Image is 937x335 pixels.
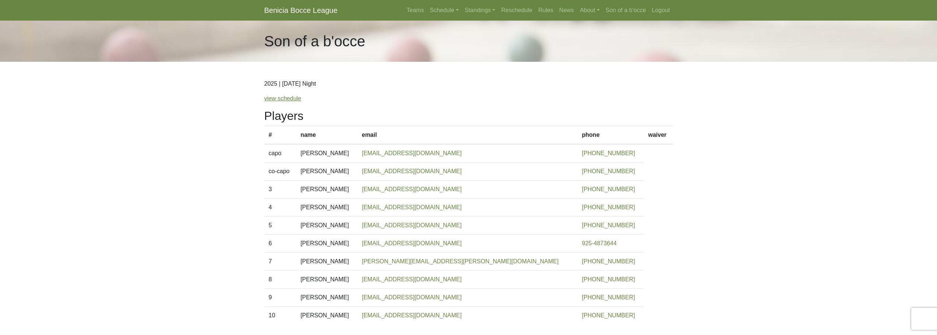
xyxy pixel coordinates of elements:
td: 9 [264,289,296,307]
td: [PERSON_NAME] [296,289,357,307]
th: # [264,126,296,145]
td: [PERSON_NAME] [296,253,357,271]
p: 2025 | [DATE] Night [264,79,673,88]
a: [EMAIL_ADDRESS][DOMAIN_NAME] [362,222,462,228]
td: 4 [264,199,296,217]
a: Standings [462,3,498,18]
a: [EMAIL_ADDRESS][DOMAIN_NAME] [362,186,462,192]
td: [PERSON_NAME] [296,144,357,163]
td: [PERSON_NAME] [296,199,357,217]
h1: Son of a b'occe [264,32,366,50]
a: [PHONE_NUMBER] [582,312,635,318]
td: 8 [264,271,296,289]
th: phone [578,126,644,145]
th: waiver [644,126,673,145]
td: 7 [264,253,296,271]
a: [PERSON_NAME][EMAIL_ADDRESS][PERSON_NAME][DOMAIN_NAME] [362,258,559,264]
td: [PERSON_NAME] [296,181,357,199]
a: [PHONE_NUMBER] [582,222,635,228]
a: [EMAIL_ADDRESS][DOMAIN_NAME] [362,276,462,282]
a: Logout [649,3,673,18]
a: [EMAIL_ADDRESS][DOMAIN_NAME] [362,150,462,156]
a: Teams [404,3,427,18]
td: [PERSON_NAME] [296,217,357,235]
a: [PHONE_NUMBER] [582,168,635,174]
h2: Players [264,109,673,123]
td: [PERSON_NAME] [296,163,357,181]
td: 6 [264,235,296,253]
a: [EMAIL_ADDRESS][DOMAIN_NAME] [362,294,462,300]
a: Rules [535,3,556,18]
a: Reschedule [498,3,535,18]
td: [PERSON_NAME] [296,235,357,253]
td: [PERSON_NAME] [296,307,357,325]
td: [PERSON_NAME] [296,271,357,289]
a: [EMAIL_ADDRESS][DOMAIN_NAME] [362,312,462,318]
a: view schedule [264,95,302,101]
th: name [296,126,357,145]
a: [EMAIL_ADDRESS][DOMAIN_NAME] [362,240,462,246]
a: [EMAIL_ADDRESS][DOMAIN_NAME] [362,204,462,210]
td: co-capo [264,163,296,181]
td: 3 [264,181,296,199]
a: Son of a b'occe [603,3,649,18]
a: About [577,3,603,18]
a: [PHONE_NUMBER] [582,294,635,300]
a: 925-4873644 [582,240,617,246]
a: Benicia Bocce League [264,3,338,18]
a: News [556,3,577,18]
a: [PHONE_NUMBER] [582,258,635,264]
td: 10 [264,307,296,325]
a: [PHONE_NUMBER] [582,204,635,210]
a: [PHONE_NUMBER] [582,276,635,282]
a: Schedule [427,3,462,18]
td: 5 [264,217,296,235]
a: [PHONE_NUMBER] [582,150,635,156]
th: email [357,126,578,145]
a: [EMAIL_ADDRESS][DOMAIN_NAME] [362,168,462,174]
td: capo [264,144,296,163]
a: [PHONE_NUMBER] [582,186,635,192]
